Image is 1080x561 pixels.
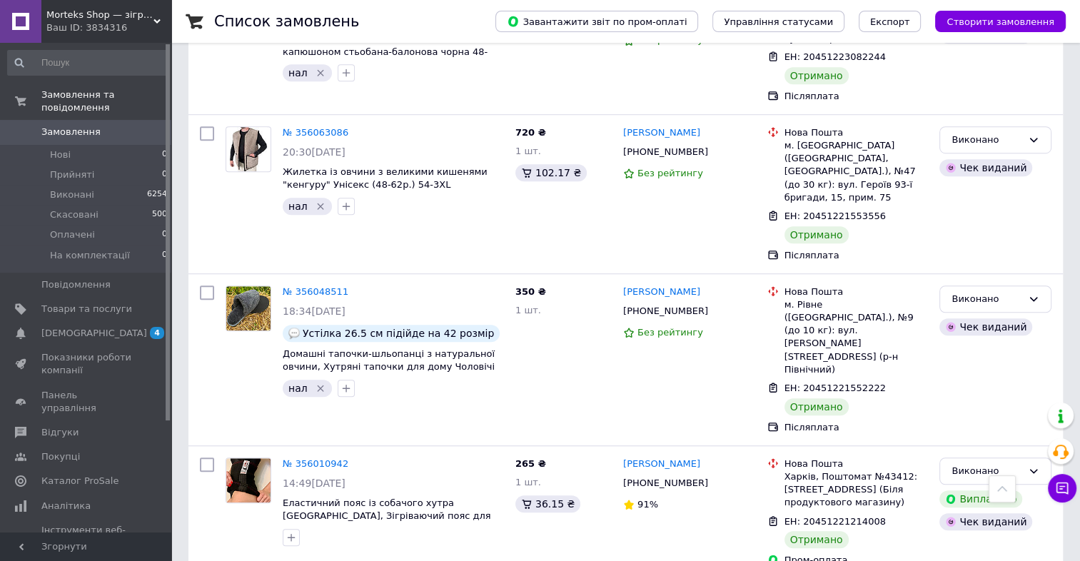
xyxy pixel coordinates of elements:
[515,164,587,181] div: 102.17 ₴
[784,249,929,262] div: Післяплата
[784,383,886,393] span: ЕН: 20451221552222
[150,327,164,339] span: 4
[315,383,326,394] svg: Видалити мітку
[226,458,271,502] img: Фото товару
[283,166,488,191] a: Жилетка із овчини з великими кишенями "кенгуру" Унісекс (48-62р.) 54-3XL
[50,188,94,201] span: Виконані
[952,464,1022,479] div: Виконано
[784,226,849,243] div: Отримано
[952,133,1022,148] div: Виконано
[46,21,171,34] div: Ваш ID: 3834316
[515,305,541,315] span: 1 шт.
[41,303,132,315] span: Товари та послуги
[623,126,700,140] a: [PERSON_NAME]
[784,126,929,139] div: Нова Пошта
[288,67,308,79] span: нал
[283,348,495,385] span: Домашні тапочки-шльопанці з натуральної овчини, Хутряні тапочки для дому Чоловічі (42-45р.)
[41,475,118,487] span: Каталог ProSale
[283,33,488,70] a: Жилетка з овечої вовни з капюшоном стьобана-балонова чорна 48-64р. 4XL-56
[620,143,711,161] div: [PHONE_NUMBER]
[939,159,1032,176] div: Чек виданий
[637,327,703,338] span: Без рейтингу
[870,16,910,27] span: Експорт
[226,286,271,330] img: Фото товару
[939,318,1032,335] div: Чек виданий
[921,16,1066,26] a: Створити замовлення
[1048,474,1076,502] button: Чат з покупцем
[515,146,541,156] span: 1 шт.
[784,67,849,84] div: Отримано
[283,477,345,489] span: 14:49[DATE]
[637,168,703,178] span: Без рейтингу
[7,50,168,76] input: Пошук
[315,67,326,79] svg: Видалити мітку
[939,490,1022,507] div: Виплачено
[147,188,167,201] span: 6254
[515,286,546,297] span: 350 ₴
[784,298,929,376] div: м. Рівне ([GEOGRAPHIC_DATA].), №9 (до 10 кг): вул. [PERSON_NAME][STREET_ADDRESS] (р-н Північний)
[41,278,111,291] span: Повідомлення
[952,292,1022,307] div: Виконано
[784,90,929,103] div: Післяплата
[226,126,271,172] a: Фото товару
[152,208,167,221] span: 500
[283,305,345,317] span: 18:34[DATE]
[859,11,922,32] button: Експорт
[41,351,132,377] span: Показники роботи компанії
[41,126,101,138] span: Замовлення
[724,16,833,27] span: Управління статусами
[288,383,308,394] span: нал
[784,51,886,62] span: ЕН: 20451223082244
[784,470,929,510] div: Харків, Поштомат №43412: [STREET_ADDRESS] (Біля продуктового магазину)
[41,327,147,340] span: [DEMOGRAPHIC_DATA]
[939,513,1032,530] div: Чек виданий
[283,497,491,535] a: Еластичний пояс із собачого хутра [GEOGRAPHIC_DATA], Зігріваючий пояс для спини Сибірська зима 4(...
[947,16,1054,27] span: Створити замовлення
[620,302,711,320] div: [PHONE_NUMBER]
[41,500,91,512] span: Аналітика
[620,474,711,492] div: [PHONE_NUMBER]
[784,139,929,204] div: м. [GEOGRAPHIC_DATA] ([GEOGRAPHIC_DATA], [GEOGRAPHIC_DATA].), №47 (до 30 кг): вул. Героїв 93-ї бр...
[283,146,345,158] span: 20:30[DATE]
[50,228,95,241] span: Оплачені
[784,531,849,548] div: Отримано
[784,398,849,415] div: Отримано
[935,11,1066,32] button: Створити замовлення
[784,516,886,527] span: ЕН: 20451221214008
[288,328,300,339] img: :speech_balloon:
[623,285,700,299] a: [PERSON_NAME]
[230,127,266,171] img: Фото товару
[637,499,658,510] span: 91%
[283,286,348,297] a: № 356048511
[50,148,71,161] span: Нові
[162,148,167,161] span: 0
[315,201,326,212] svg: Видалити мітку
[41,89,171,114] span: Замовлення та повідомлення
[515,477,541,487] span: 1 шт.
[283,127,348,138] a: № 356063086
[495,11,698,32] button: Завантажити звіт по пром-оплаті
[162,228,167,241] span: 0
[283,458,348,469] a: № 356010942
[50,249,130,262] span: На комплектації
[41,426,79,439] span: Відгуки
[162,168,167,181] span: 0
[712,11,844,32] button: Управління статусами
[288,201,308,212] span: нал
[623,458,700,471] a: [PERSON_NAME]
[784,458,929,470] div: Нова Пошта
[784,211,886,221] span: ЕН: 20451221553556
[784,285,929,298] div: Нова Пошта
[507,15,687,28] span: Завантажити звіт по пром-оплаті
[515,495,580,512] div: 36.15 ₴
[41,389,132,415] span: Панель управління
[162,249,167,262] span: 0
[46,9,153,21] span: Morteks Shop — зігріваючі пояси, наколінники, товари з овчини
[214,13,359,30] h1: Список замовлень
[41,450,80,463] span: Покупці
[50,208,99,221] span: Скасовані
